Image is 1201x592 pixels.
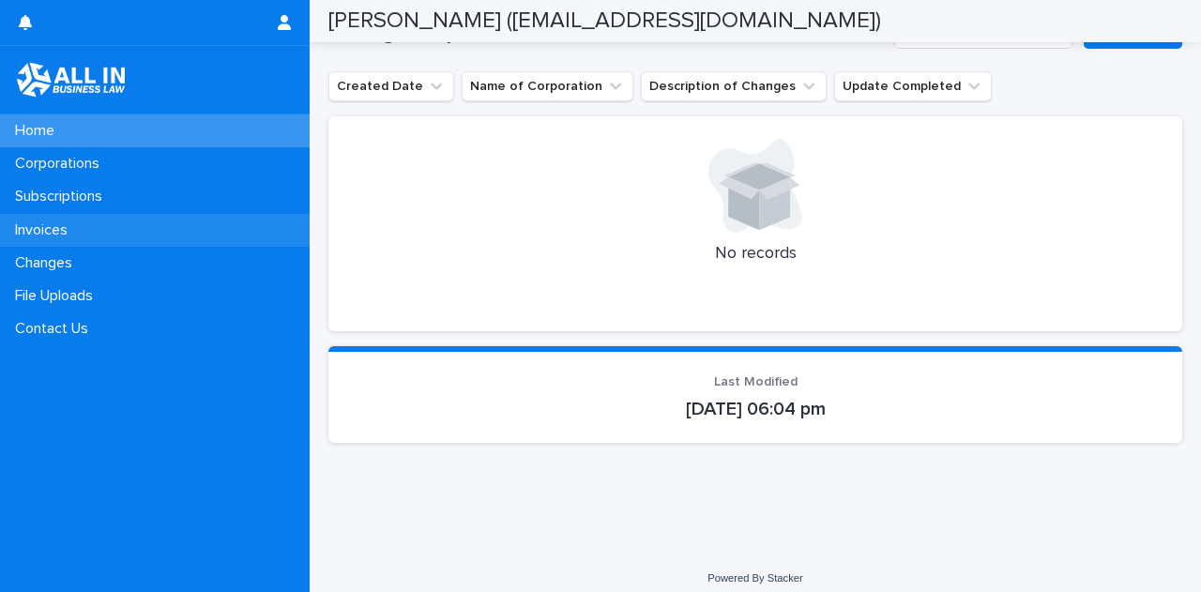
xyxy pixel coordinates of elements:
[714,375,798,388] span: Last Modified
[351,398,1160,420] p: [DATE] 06:04 pm
[8,320,103,338] p: Contact Us
[8,254,87,272] p: Changes
[641,71,827,101] button: Description of Changes
[328,8,881,35] h2: [PERSON_NAME] ([EMAIL_ADDRESS][DOMAIN_NAME])
[8,155,114,173] p: Corporations
[15,61,127,99] img: tZFo3tXJTahZtpq23GXw
[8,287,108,305] p: File Uploads
[328,71,454,101] button: Created Date
[8,188,117,205] p: Subscriptions
[351,244,1160,265] p: No records
[8,122,69,140] p: Home
[462,71,633,101] button: Name of Corporation
[834,71,992,101] button: Update Completed
[707,572,802,584] a: Powered By Stacker
[8,221,83,239] p: Invoices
